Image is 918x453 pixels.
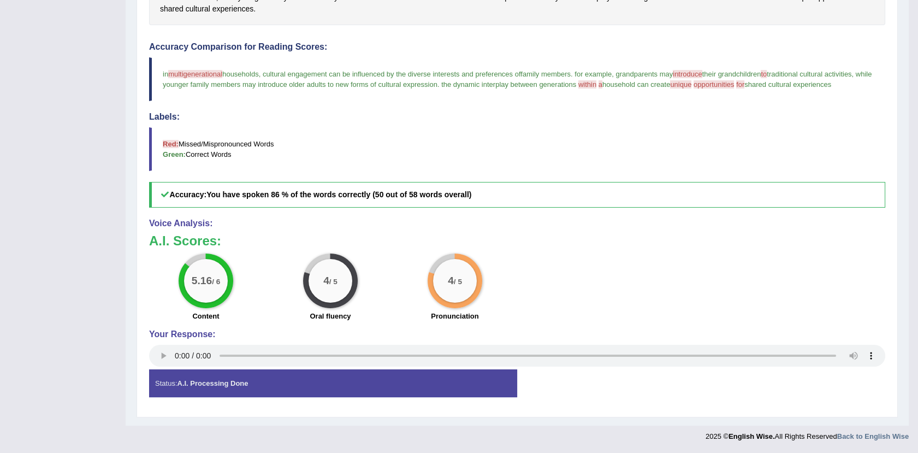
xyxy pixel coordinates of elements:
h5: Accuracy: [149,182,885,208]
span: opportunities [694,80,734,89]
label: Oral fluency [310,311,351,321]
blockquote: Missed/Mispronounced Words Correct Words [149,127,885,171]
h4: Voice Analysis: [149,219,885,228]
span: households, cultural engagement can be influenced by the diverse interests and preferences of [222,70,520,78]
span: Click to see word definition [160,3,183,15]
big: 4 [448,275,454,287]
b: Red: [163,140,179,148]
h4: Labels: [149,112,885,122]
big: 4 [323,275,329,287]
small: / 5 [329,278,337,286]
span: unique [670,80,691,89]
span: shared cultural experiences [744,80,831,89]
small: / 5 [454,278,462,286]
span: within [578,80,596,89]
div: 2025 © All Rights Reserved [706,426,909,442]
b: A.I. Scores: [149,233,221,248]
span: household can create [602,80,670,89]
span: multigenerational [168,70,222,78]
b: Green: [163,150,186,158]
span: introduce [673,70,702,78]
span: for [736,80,744,89]
big: 5.16 [192,275,212,287]
label: Pronunciation [431,311,478,321]
span: in [163,70,168,78]
span: their grandchildren [702,70,761,78]
span: a [599,80,602,89]
small: / 6 [212,278,220,286]
span: family members. for example, grandparents may [520,70,673,78]
span: Click to see word definition [212,3,254,15]
h4: Your Response: [149,330,885,339]
strong: English Wise. [729,432,774,440]
span: Click to see word definition [186,3,210,15]
label: Content [192,311,219,321]
a: Back to English Wise [837,432,909,440]
span: to [761,70,767,78]
div: Status: [149,369,517,397]
span: traditional cultural activities, while younger family members may introduce older adults to new f... [163,70,874,89]
h4: Accuracy Comparison for Reading Scores: [149,42,885,52]
b: You have spoken 86 % of the words correctly (50 out of 58 words overall) [206,190,471,199]
strong: A.I. Processing Done [177,379,248,387]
